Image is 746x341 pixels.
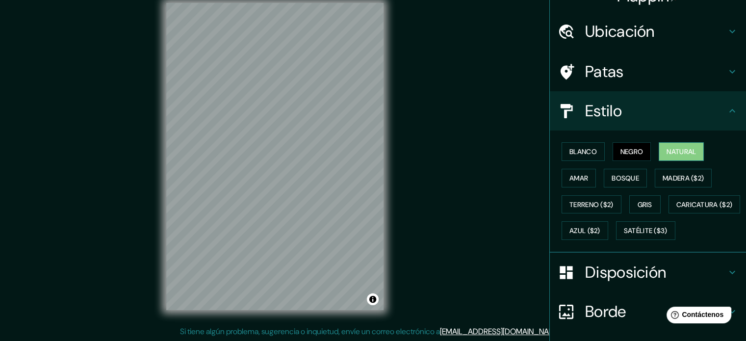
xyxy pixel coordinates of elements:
[676,200,733,209] font: Caricatura ($2)
[585,101,622,121] font: Estilo
[367,293,379,305] button: Activar o desactivar atribución
[585,262,666,283] font: Disposición
[562,221,608,240] button: Azul ($2)
[669,195,741,214] button: Caricatura ($2)
[550,253,746,292] div: Disposición
[550,52,746,91] div: Patas
[550,91,746,131] div: Estilo
[613,142,651,161] button: Negro
[569,200,614,209] font: Terreno ($2)
[562,169,596,187] button: Amar
[638,200,652,209] font: Gris
[655,169,712,187] button: Madera ($2)
[620,147,643,156] font: Negro
[562,195,621,214] button: Terreno ($2)
[585,21,655,42] font: Ubicación
[659,303,735,330] iframe: Lanzador de widgets de ayuda
[569,147,597,156] font: Blanco
[550,12,746,51] div: Ubicación
[569,174,588,183] font: Amar
[629,195,661,214] button: Gris
[604,169,647,187] button: Bosque
[585,301,626,322] font: Borde
[569,227,600,236] font: Azul ($2)
[550,292,746,331] div: Borde
[440,326,561,337] a: [EMAIL_ADDRESS][DOMAIN_NAME]
[616,221,675,240] button: Satélite ($3)
[659,142,704,161] button: Natural
[612,174,639,183] font: Bosque
[562,142,605,161] button: Blanco
[663,174,704,183] font: Madera ($2)
[166,3,384,310] canvas: Mapa
[667,147,696,156] font: Natural
[180,326,440,337] font: Si tiene algún problema, sugerencia o inquietud, envíe un correo electrónico a
[585,61,624,82] font: Patas
[624,227,668,236] font: Satélite ($3)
